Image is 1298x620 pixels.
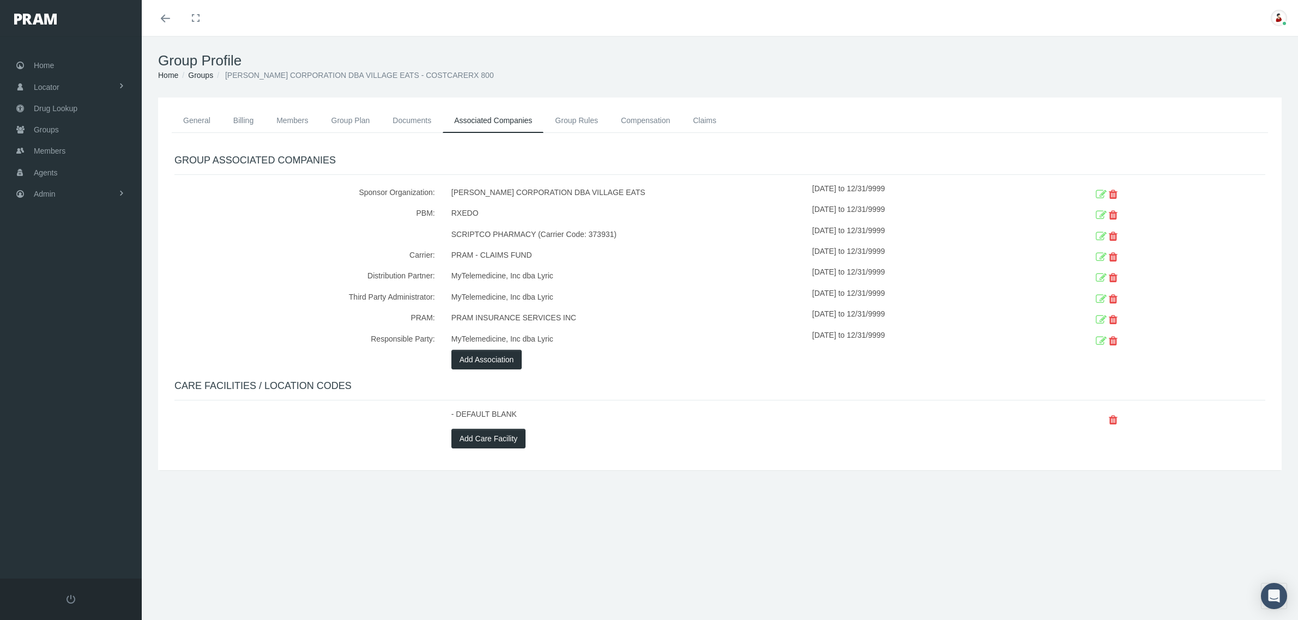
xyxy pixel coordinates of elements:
[443,287,812,308] div: MyTelemedicine, Inc dba Lyric
[166,203,443,224] div: PBM:
[14,14,57,25] img: PRAM_20_x_78.png
[812,266,1034,287] div: [DATE] to 12/31/9999
[1271,10,1287,26] img: S_Profile_Picture_701.jpg
[812,329,1034,350] div: [DATE] to 12/31/9999
[443,308,812,329] div: PRAM INSURANCE SERVICES INC
[1261,583,1287,609] div: Open Intercom Messenger
[34,98,77,119] span: Drug Lookup
[443,183,812,203] div: [PERSON_NAME] CORPORATION DBA VILLAGE EATS
[34,184,56,204] span: Admin
[174,155,1265,167] h4: GROUP ASSOCIATED COMPANIES
[158,52,1282,69] h1: Group Profile
[225,71,494,80] span: [PERSON_NAME] CORPORATION DBA VILLAGE EATS - COSTCARERX 800
[443,203,812,224] div: RXEDO
[172,108,222,132] a: General
[812,224,1034,245] div: [DATE] to 12/31/9999
[188,71,213,80] a: Groups
[609,108,681,132] a: Compensation
[166,245,443,266] div: Carrier:
[166,329,443,350] div: Responsible Party:
[381,108,443,132] a: Documents
[320,108,382,132] a: Group Plan
[812,203,1034,224] div: [DATE] to 12/31/9999
[451,350,522,369] button: Add Association
[681,108,728,132] a: Claims
[265,108,319,132] a: Members
[443,329,812,350] div: MyTelemedicine, Inc dba Lyric
[544,108,609,132] a: Group Rules
[812,183,1034,203] div: [DATE] to 12/31/9999
[166,287,443,308] div: Third Party Administrator:
[34,162,58,183] span: Agents
[443,408,812,429] div: - DEFAULT BLANK
[34,55,54,76] span: Home
[166,183,443,203] div: Sponsor Organization:
[443,245,812,266] div: PRAM - CLAIMS FUND
[443,224,812,245] div: SCRIPTCO PHARMACY (Carrier Code: 373931)
[158,71,178,80] a: Home
[812,245,1034,266] div: [DATE] to 12/31/9999
[443,266,812,287] div: MyTelemedicine, Inc dba Lyric
[443,108,544,133] a: Associated Companies
[451,429,526,448] button: Add Care Facility
[812,308,1034,329] div: [DATE] to 12/31/9999
[174,380,1265,392] h4: CARE FACILITIES / LOCATION CODES
[166,266,443,287] div: Distribution Partner:
[34,141,65,161] span: Members
[166,308,443,329] div: PRAM:
[812,287,1034,308] div: [DATE] to 12/31/9999
[34,77,59,98] span: Locator
[34,119,59,140] span: Groups
[222,108,265,132] a: Billing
